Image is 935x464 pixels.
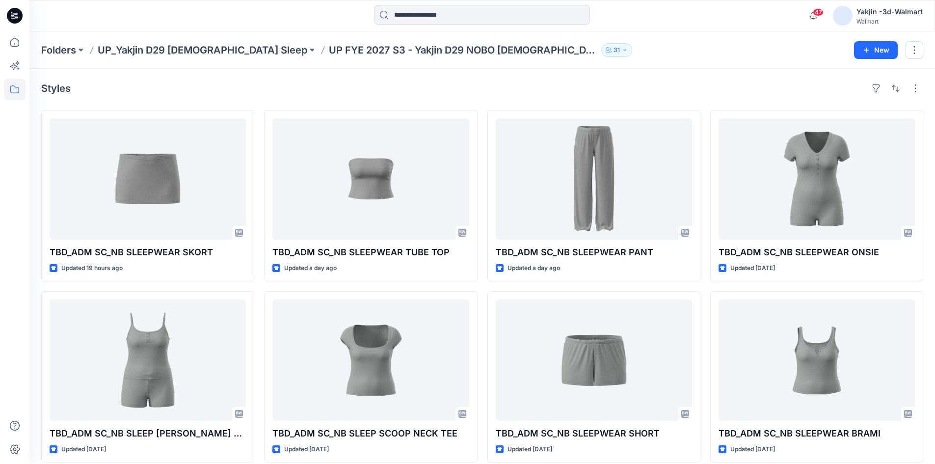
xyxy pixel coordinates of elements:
a: TBD_ADM SC_NB SLEEP SCOOP NECK TEE [272,300,469,421]
p: TBD_ADM SC_NB SLEEPWEAR ONSIE [719,246,915,259]
img: avatar [833,6,853,26]
p: TBD_ADM SC_NB SLEEPWEAR BRAMI [719,427,915,440]
p: TBD_ADM SC_NB SLEEP SCOOP NECK TEE [272,427,469,440]
a: TBD_ADM SC_NB SLEEPWEAR SHORT [496,300,692,421]
p: TBD_ADM SC_NB SLEEPWEAR TUBE TOP [272,246,469,259]
span: 47 [813,8,824,16]
p: TBD_ADM SC_NB SLEEPWEAR PANT [496,246,692,259]
button: New [854,41,898,59]
button: 31 [601,43,632,57]
a: TBD_ADM SC_NB SLEEP CAMI BOXER SET [50,300,246,421]
a: TBD_ADM SC_NB SLEEPWEAR ONSIE [719,118,915,240]
p: Updated [DATE] [61,444,106,455]
a: TBD_ADM SC_NB SLEEPWEAR BRAMI [719,300,915,421]
p: Updated [DATE] [730,444,775,455]
a: TBD_ADM SC_NB SLEEPWEAR PANT [496,118,692,240]
p: TBD_ADM SC_NB SLEEPWEAR SHORT [496,427,692,440]
a: UP_Yakjin D29 [DEMOGRAPHIC_DATA] Sleep [98,43,307,57]
div: Walmart [856,18,923,25]
p: Updated 19 hours ago [61,263,123,273]
p: Updated a day ago [284,263,337,273]
a: TBD_ADM SC_NB SLEEPWEAR TUBE TOP [272,118,469,240]
p: 31 [614,45,620,55]
a: Folders [41,43,76,57]
h4: Styles [41,82,71,94]
a: TBD_ADM SC_NB SLEEPWEAR SKORT [50,118,246,240]
p: TBD_ADM SC_NB SLEEPWEAR SKORT [50,246,246,259]
div: Yakjin -3d-Walmart [856,6,923,18]
p: TBD_ADM SC_NB SLEEP [PERSON_NAME] SET [50,427,246,440]
p: Updated [DATE] [284,444,329,455]
p: Updated a day ago [508,263,560,273]
p: UP FYE 2027 S3 - Yakjin D29 NOBO [DEMOGRAPHIC_DATA] Sleepwear [329,43,597,57]
p: Updated [DATE] [730,263,775,273]
p: Updated [DATE] [508,444,552,455]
